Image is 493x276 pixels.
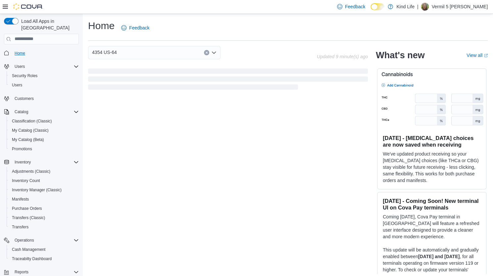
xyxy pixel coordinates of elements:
[9,214,79,222] span: Transfers (Classic)
[7,144,81,154] button: Promotions
[1,236,81,245] button: Operations
[12,108,31,116] button: Catalog
[7,167,81,176] button: Adjustments (Classic)
[15,64,25,69] span: Users
[12,82,22,88] span: Users
[12,206,42,211] span: Purchase Orders
[7,71,81,80] button: Security Roles
[7,213,81,222] button: Transfers (Classic)
[467,53,488,58] a: View allExternal link
[383,198,481,211] h3: [DATE] - Coming Soon! New terminal UI on Cova Pay terminals
[12,63,79,70] span: Users
[12,94,79,103] span: Customers
[396,3,414,11] p: Kind Life
[9,223,31,231] a: Transfers
[12,158,33,166] button: Inventory
[9,145,35,153] a: Promotions
[12,224,28,230] span: Transfers
[7,195,81,204] button: Manifests
[7,222,81,232] button: Transfers
[15,238,34,243] span: Operations
[12,118,52,124] span: Classification (Classic)
[370,3,384,10] input: Dark Mode
[7,135,81,144] button: My Catalog (Beta)
[9,246,79,253] span: Cash Management
[9,205,45,212] a: Purchase Orders
[7,185,81,195] button: Inventory Manager (Classic)
[12,256,52,261] span: Traceabilty Dashboard
[15,160,31,165] span: Inventory
[1,158,81,167] button: Inventory
[12,49,28,57] a: Home
[345,3,365,10] span: Feedback
[9,167,53,175] a: Adjustments (Classic)
[12,146,32,152] span: Promotions
[418,254,460,259] strong: [DATE] and [DATE]
[7,245,81,254] button: Cash Management
[383,213,481,240] p: Coming [DATE], Cova Pay terminal in [GEOGRAPHIC_DATA] will feature a refreshed user interface des...
[9,81,25,89] a: Users
[19,18,79,31] span: Load All Apps in [GEOGRAPHIC_DATA]
[119,21,152,34] a: Feedback
[129,24,149,31] span: Feedback
[7,80,81,90] button: Users
[12,236,79,244] span: Operations
[12,187,62,193] span: Inventory Manager (Classic)
[9,81,79,89] span: Users
[9,117,79,125] span: Classification (Classic)
[204,50,209,55] button: Clear input
[12,268,31,276] button: Reports
[12,158,79,166] span: Inventory
[15,51,25,56] span: Home
[1,48,81,58] button: Home
[12,178,40,183] span: Inventory Count
[383,151,481,184] p: We've updated product receiving so your [MEDICAL_DATA] choices (like THCa or CBG) stay visible fo...
[92,48,117,56] span: 4354 US-64
[12,49,79,57] span: Home
[7,176,81,185] button: Inventory Count
[484,54,488,58] svg: External link
[9,186,64,194] a: Inventory Manager (Classic)
[88,19,115,32] h1: Home
[9,167,79,175] span: Adjustments (Classic)
[15,96,34,101] span: Customers
[7,116,81,126] button: Classification (Classic)
[9,72,79,80] span: Security Roles
[12,215,45,220] span: Transfers (Classic)
[431,3,488,11] p: Vermil 5 [PERSON_NAME]
[9,186,79,194] span: Inventory Manager (Classic)
[9,126,51,134] a: My Catalog (Classic)
[12,268,79,276] span: Reports
[376,50,424,61] h2: What's new
[12,197,29,202] span: Manifests
[211,50,217,55] button: Open list of options
[12,247,45,252] span: Cash Management
[9,205,79,212] span: Purchase Orders
[12,108,79,116] span: Catalog
[1,62,81,71] button: Users
[1,94,81,103] button: Customers
[9,255,54,263] a: Traceabilty Dashboard
[88,70,368,91] span: Loading
[1,107,81,116] button: Catalog
[7,126,81,135] button: My Catalog (Classic)
[15,269,28,275] span: Reports
[12,63,27,70] button: Users
[317,54,368,59] p: Updated 9 minute(s) ago
[12,95,36,103] a: Customers
[12,73,37,78] span: Security Roles
[12,128,49,133] span: My Catalog (Classic)
[9,195,79,203] span: Manifests
[9,246,48,253] a: Cash Management
[9,136,47,144] a: My Catalog (Beta)
[12,137,44,142] span: My Catalog (Beta)
[421,3,429,11] div: Vermil 5 Adams
[9,177,79,185] span: Inventory Count
[7,204,81,213] button: Purchase Orders
[9,177,43,185] a: Inventory Count
[13,3,43,10] img: Cova
[9,72,40,80] a: Security Roles
[15,109,28,115] span: Catalog
[9,223,79,231] span: Transfers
